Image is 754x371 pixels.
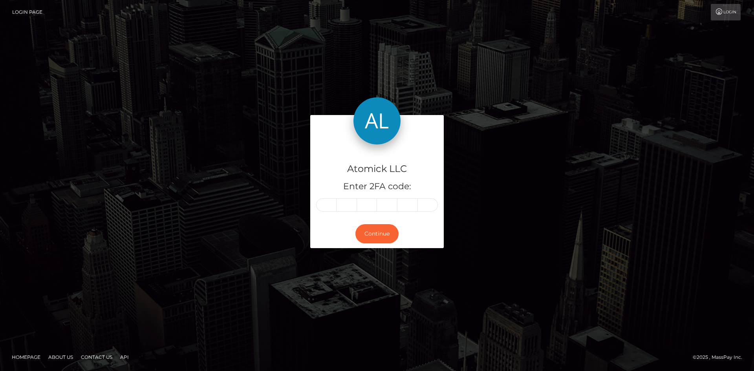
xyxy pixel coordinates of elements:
[9,351,44,363] a: Homepage
[316,162,438,176] h4: Atomick LLC
[353,97,401,144] img: Atomick LLC
[78,351,115,363] a: Contact Us
[12,4,42,20] a: Login Page
[117,351,132,363] a: API
[316,181,438,193] h5: Enter 2FA code:
[45,351,76,363] a: About Us
[355,224,399,243] button: Continue
[711,4,741,20] a: Login
[693,353,748,362] div: © 2025 , MassPay Inc.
